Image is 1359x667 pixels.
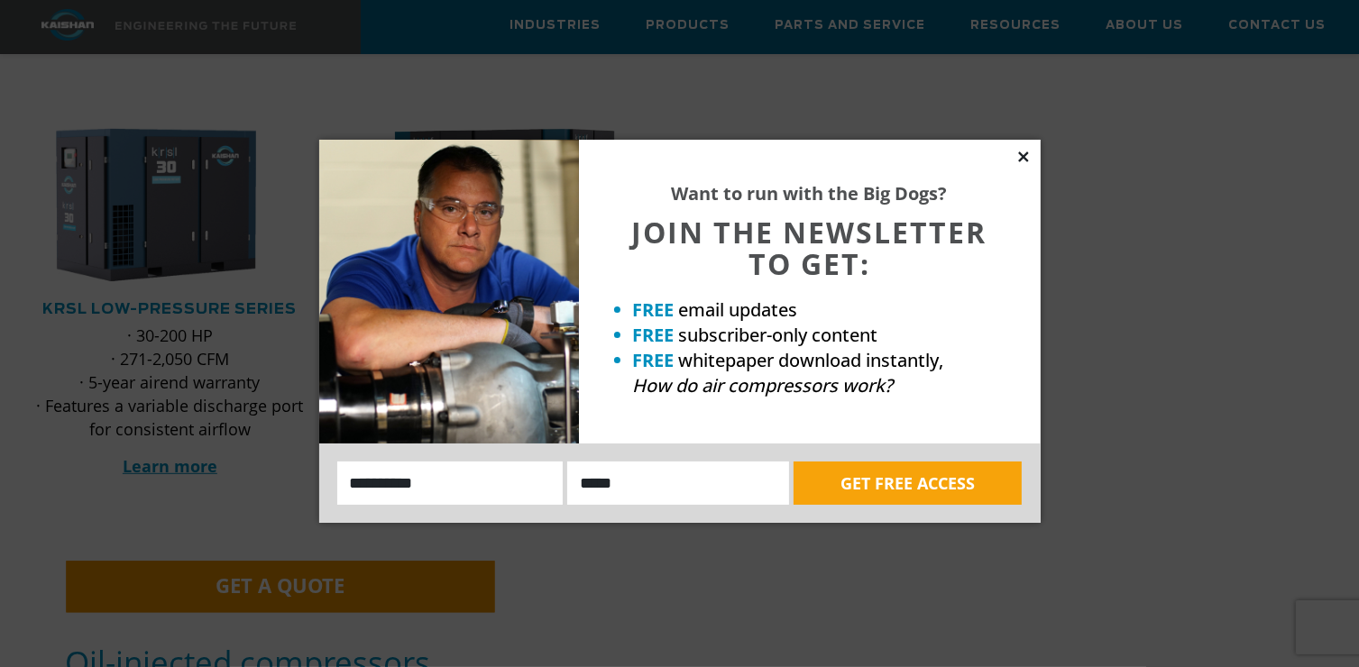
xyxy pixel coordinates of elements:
[794,461,1022,505] button: GET FREE ACCESS
[632,213,987,283] span: JOIN THE NEWSLETTER TO GET:
[679,348,944,372] span: whitepaper download instantly,
[679,297,798,322] span: email updates
[633,373,894,397] em: How do air compressors work?
[1015,149,1032,165] button: Close
[633,348,675,372] strong: FREE
[633,323,675,347] strong: FREE
[672,181,948,206] strong: Want to run with the Big Dogs?
[633,297,675,322] strong: FREE
[337,461,564,505] input: Name:
[567,461,789,505] input: Email
[679,323,878,347] span: subscriber-only content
